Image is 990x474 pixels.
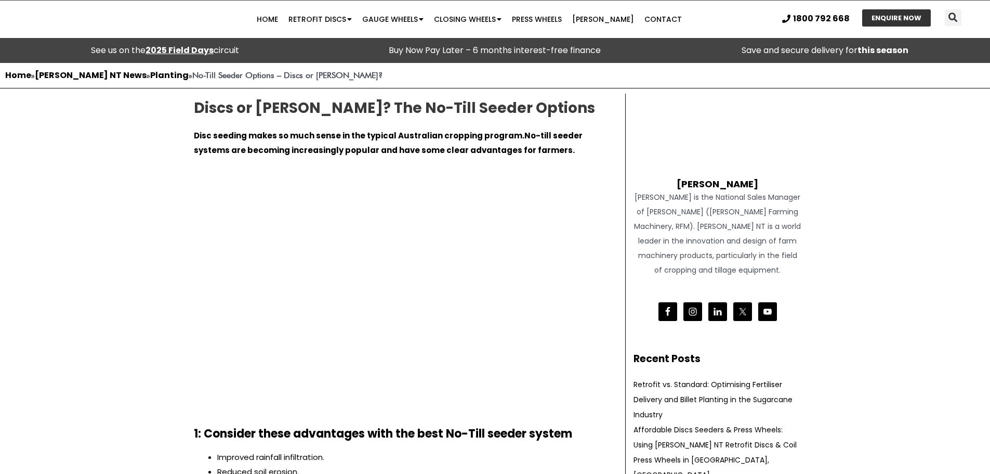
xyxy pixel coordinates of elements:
p: Buy Now Pay Later – 6 months interest-free finance [335,43,655,58]
a: Retrofit Discs [283,9,357,30]
a: 1800 792 668 [782,15,850,23]
a: Press Wheels [507,9,567,30]
a: Gauge Wheels [357,9,429,30]
h2: Discs or [PERSON_NAME]? The No-Till Seeder Options [194,99,610,118]
li: Improved rainfall infiltration. [217,450,610,465]
a: Home [5,69,31,81]
img: Ryan NT logo [31,3,135,35]
h2: 1: Consider these advantages with the best No-Till seeder system [194,428,610,440]
span: 1800 792 668 [793,15,850,23]
a: Home [252,9,283,30]
a: ENQUIRE NOW [862,9,931,27]
a: 2025 Field Days [146,44,214,56]
h2: Recent Posts [633,352,802,367]
span: » » » [5,70,382,80]
a: Retrofit vs. Standard: Optimising Fertiliser Delivery and Billet Planting in the Sugarcane Industry [633,379,793,420]
a: [PERSON_NAME] NT News [35,69,147,81]
strong: No-till seeder systems are becoming increasingly popular and have some clear advantages for farmers. [194,130,583,156]
strong: this season [857,44,908,56]
h4: [PERSON_NAME] [633,168,802,190]
strong: Disc seeding makes so much sense in the typical Australian cropping program. [194,130,524,141]
a: [PERSON_NAME] [567,9,639,30]
nav: Menu [192,9,746,30]
p: Save and secure delivery for [665,43,985,58]
div: [PERSON_NAME] is the National Sales Manager of [PERSON_NAME] ([PERSON_NAME] Farming Machinery, RF... [633,190,802,277]
img: RYAN NT Discs or tynes banner - No-Till Seeder [194,168,610,402]
div: See us on the circuit [5,43,325,58]
span: ENQUIRE NOW [872,15,921,21]
a: Planting [150,69,189,81]
div: Search [945,9,961,26]
a: Contact [639,9,687,30]
strong: No-Till Seeder Options – Discs or [PERSON_NAME]? [192,70,382,80]
a: Closing Wheels [429,9,507,30]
